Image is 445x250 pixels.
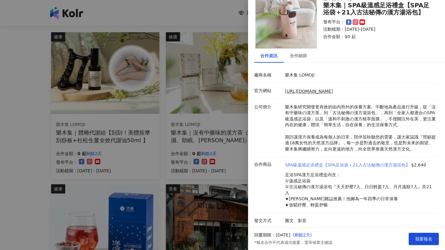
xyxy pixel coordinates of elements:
[409,233,439,245] button: 我要報名
[323,2,431,16] div: 樂木集｜SPA級溫感足浴禮盒【SPA足浴袋＋21入古法秘傳の漢方湯浴包】
[293,232,332,238] p: ( 剩餘2天 )
[260,52,278,59] div: 合作資訊
[285,162,410,168] a: SPA級溫感足浴禮盒【SPA足浴袋＋21入古法秘傳の漢方湯浴包】
[411,162,426,168] p: $2,640
[254,240,332,245] p: *報名合作不代表成功接案，需等候業主確認
[285,104,436,152] p: 樂木集研究開發更有效的由內而外的保養方案。不斷地為產品進行升級，從「沒有中藥味の漢方茶」到「古法秘傳の漢方湯浴包」，再到「全家人都適合のSPA級溫感足浴袋」以及「溫和不刺激の漢方植萃面膜」，不僅...
[254,162,282,168] p: 合作商品
[254,88,282,94] p: 官方網站
[254,218,282,224] p: 發文方式
[323,26,431,33] p: 活動檔期：[DATE]-[DATE]
[254,232,290,238] p: 回覆期限：[DATE]
[285,89,333,94] a: [URL][DOMAIN_NAME]
[254,104,282,110] p: 公司簡介
[415,236,432,241] span: 我要報名
[285,218,436,224] p: 圖文、影音
[290,52,307,59] div: 合作細節
[323,34,431,40] p: 合作金額： $0 起
[285,72,436,78] p: 樂木集 LOMOJI
[323,19,345,25] p: 發布平台：
[285,172,436,208] p: 足浴SPA漢方足浴禮盒內含： ①溫感足浴袋 ②古法秘傳の漢方湯浴包『天天舒壓7入、日日輕盈7入、月月溫順7入』共21入 ★[PERSON_NAME]雜誌推薦！泡腳為一年四季の日常保養 ★放鬆紓壓...
[254,72,282,78] p: 廠商名稱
